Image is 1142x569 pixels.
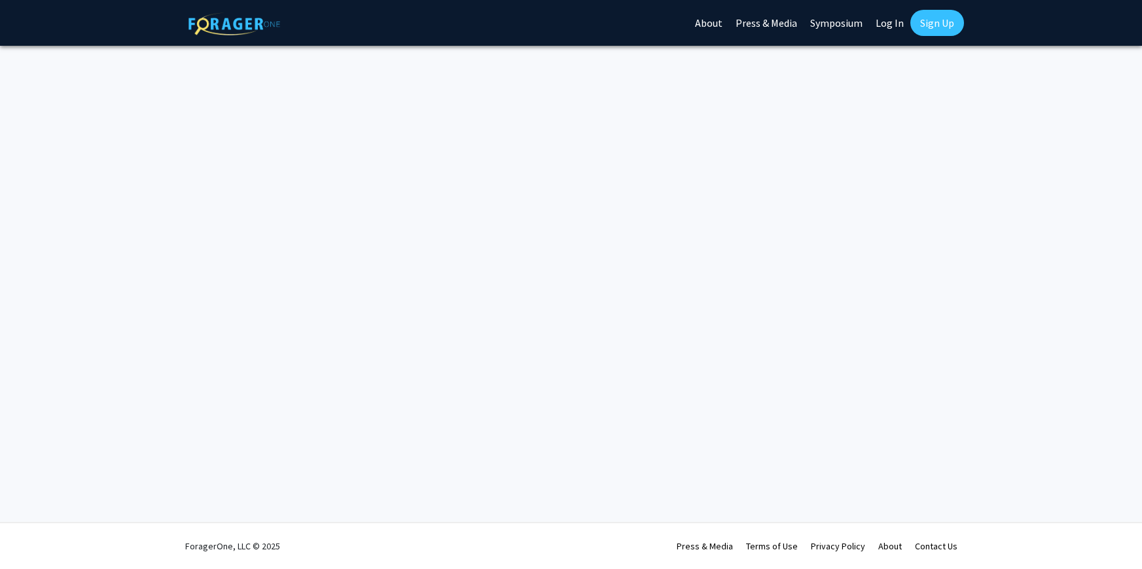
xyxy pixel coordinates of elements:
img: ForagerOne Logo [188,12,280,35]
a: Privacy Policy [811,540,865,552]
a: Press & Media [677,540,733,552]
a: Sign Up [910,10,964,36]
a: About [878,540,902,552]
div: ForagerOne, LLC © 2025 [185,523,280,569]
a: Contact Us [915,540,957,552]
a: Terms of Use [746,540,798,552]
